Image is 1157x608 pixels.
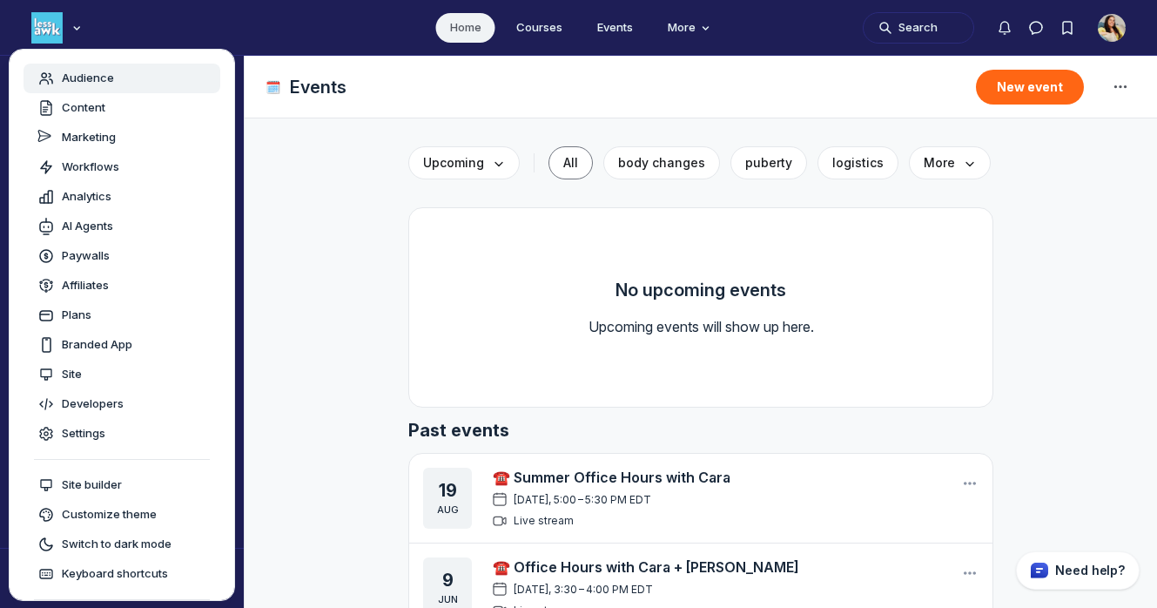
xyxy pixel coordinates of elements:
[438,592,458,606] div: Jun
[439,480,457,501] div: 19
[245,56,1157,118] header: Page Header
[62,99,105,117] span: Content
[502,13,576,43] a: Courses
[408,146,520,179] button: Upcoming
[62,366,82,383] span: Site
[266,78,283,96] span: 🗓️
[436,13,495,43] a: Home
[62,506,157,524] span: Customize theme
[290,75,346,99] h1: Events
[1110,77,1131,98] svg: Space settings
[603,146,720,179] button: body changes
[817,146,898,179] button: logistics
[62,188,111,206] span: Analytics
[62,218,113,235] span: AI Agents
[62,70,114,87] span: Audience
[909,146,991,179] button: More
[514,493,651,507] span: [DATE], 5:00 – 5:30 PM EDT
[730,146,807,179] button: puberty
[442,570,454,591] div: 9
[583,13,647,43] a: Events
[618,155,705,170] span: body changes
[62,476,122,494] span: Site builder
[62,247,110,265] span: Paywalls
[1105,71,1136,103] button: Space settings
[409,278,992,302] h5: No upcoming events
[62,307,91,324] span: Plans
[976,70,1084,105] button: New event
[668,19,715,37] span: More
[514,583,653,597] span: [DATE], 3:30 – 4:00 PM EDT
[62,159,119,176] span: Workflows
[62,277,109,294] span: Affiliates
[493,558,799,576] a: ☎️ Office Hours with Cara + [PERSON_NAME]
[408,418,993,442] h5: Past events
[989,12,1020,44] button: Notifications
[62,129,116,146] span: Marketing
[1055,562,1125,579] p: Need help?
[31,10,85,45] button: Less Awkward Hub logo
[9,49,235,601] div: Less Awkward Hub logo
[62,536,172,553] span: Switch to dark mode
[832,155,884,170] span: logistics
[423,154,505,172] span: Upcoming
[62,565,168,583] span: Keyboard shortcuts
[493,469,730,486] a: ☎️ Summer Office Hours with Cara
[745,155,792,170] span: puberty
[62,395,124,413] span: Developers
[31,12,63,44] img: Less Awkward Hub logo
[437,503,459,517] div: Aug
[589,318,814,335] span: Upcoming events will show up here.
[1098,14,1126,42] button: User menu options
[924,154,976,172] span: More
[1016,551,1140,590] button: Circle support widget
[863,12,974,44] button: Search
[563,155,578,170] span: All
[62,336,132,354] span: Branded App
[62,425,105,442] span: Settings
[548,146,593,179] button: All
[1052,12,1083,44] button: Bookmarks
[1020,12,1052,44] button: Direct messages
[654,13,722,43] button: More
[514,514,574,528] span: Live stream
